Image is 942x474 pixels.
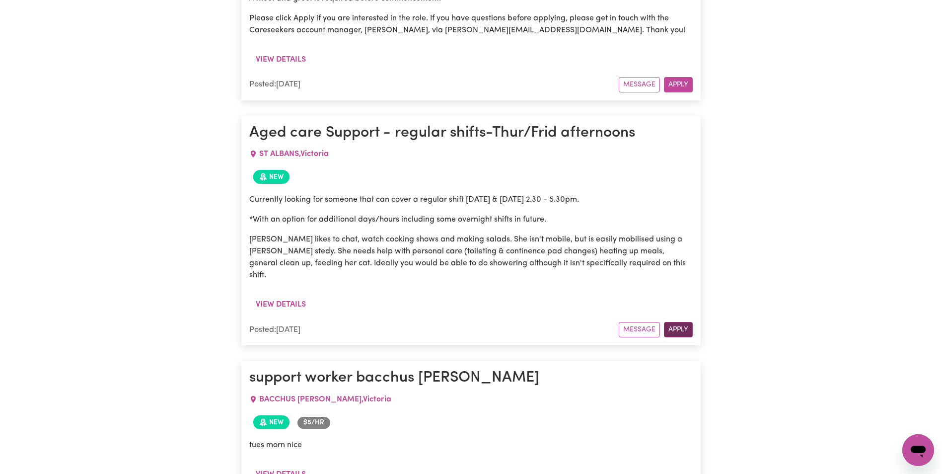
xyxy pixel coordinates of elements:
[297,417,330,429] span: Job rate per hour
[249,439,693,451] p: tues morn nice
[619,77,660,92] button: Message
[249,50,312,69] button: View details
[253,415,290,429] span: Job posted within the last 30 days
[249,124,693,142] h1: Aged care Support - regular shifts-Thur/Frid afternoons
[249,324,619,336] div: Posted: [DATE]
[249,12,693,36] p: Please click Apply if you are interested in the role. If you have questions before applying, plea...
[664,322,693,337] button: Apply for this job
[902,434,934,466] iframe: Button to launch messaging window
[259,150,329,158] span: ST ALBANS , Victoria
[249,214,693,226] p: *With an option for additional days/hours including some overnight shifts in future.
[619,322,660,337] button: Message
[249,79,619,90] div: Posted: [DATE]
[664,77,693,92] button: Apply for this job
[249,295,312,314] button: View details
[259,395,391,403] span: BACCHUS [PERSON_NAME] , Victoria
[249,369,693,387] h1: support worker bacchus [PERSON_NAME]
[253,170,290,184] span: Job posted within the last 30 days
[249,234,693,281] p: [PERSON_NAME] likes to chat, watch cooking shows and making salads. She isn't mobile, but is easi...
[249,194,693,206] p: Currently looking for someone that can cover a regular shift [DATE] & [DATE] 2.30 - 5.30pm.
